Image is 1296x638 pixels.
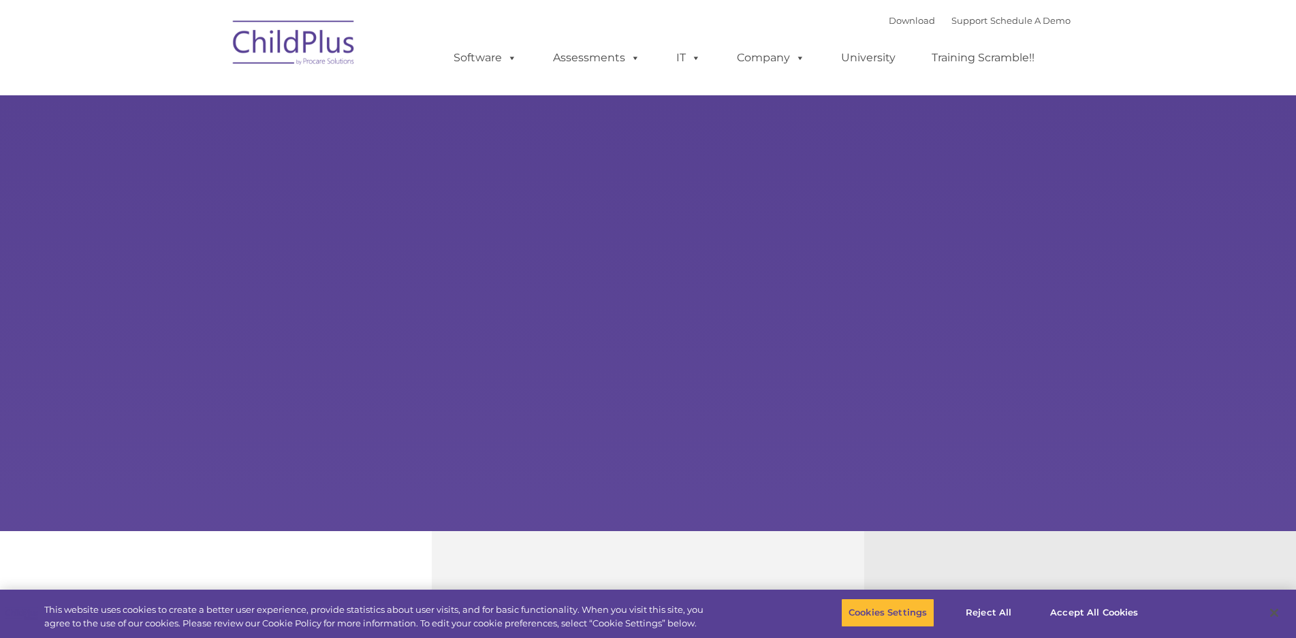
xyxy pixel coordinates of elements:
button: Cookies Settings [841,599,934,627]
button: Close [1259,598,1289,628]
a: Schedule A Demo [990,15,1071,26]
font: | [889,15,1071,26]
a: Company [723,44,819,71]
a: IT [663,44,714,71]
img: ChildPlus by Procare Solutions [226,11,362,79]
a: Software [440,44,531,71]
a: University [827,44,909,71]
button: Reject All [946,599,1031,627]
a: Support [951,15,987,26]
a: Training Scramble!! [918,44,1048,71]
div: This website uses cookies to create a better user experience, provide statistics about user visit... [44,603,713,630]
button: Accept All Cookies [1043,599,1145,627]
a: Assessments [539,44,654,71]
a: Download [889,15,935,26]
